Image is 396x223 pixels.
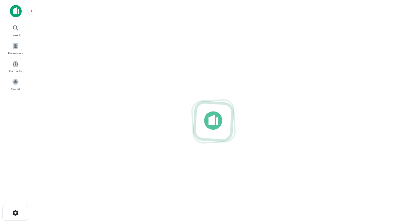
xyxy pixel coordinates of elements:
[2,22,29,39] a: Search
[365,154,396,183] iframe: Chat Widget
[2,40,29,57] a: Borrowers
[11,86,20,91] span: Saved
[2,76,29,93] a: Saved
[11,33,21,37] span: Search
[2,58,29,75] a: Contacts
[9,68,22,73] span: Contacts
[10,5,22,17] img: capitalize-icon.png
[8,50,23,55] span: Borrowers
